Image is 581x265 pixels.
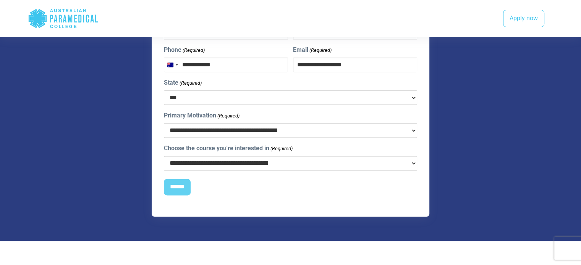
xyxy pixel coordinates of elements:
[270,145,293,153] span: (Required)
[217,112,240,120] span: (Required)
[179,79,202,87] span: (Required)
[164,144,293,153] label: Choose the course you're interested in
[164,78,202,87] label: State
[293,45,332,55] label: Email
[28,6,99,31] div: Australian Paramedical College
[503,10,544,27] a: Apply now
[164,111,240,120] label: Primary Motivation
[164,45,205,55] label: Phone
[164,58,180,72] button: Selected country
[182,47,205,54] span: (Required)
[309,47,332,54] span: (Required)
